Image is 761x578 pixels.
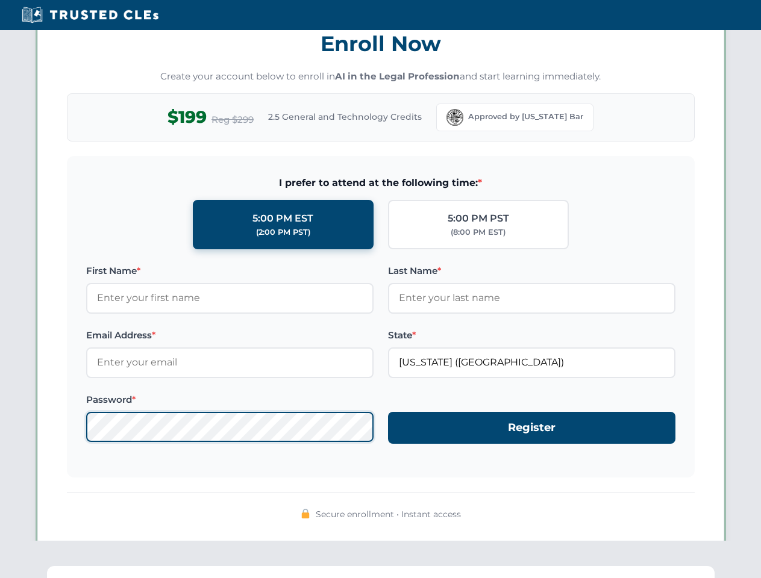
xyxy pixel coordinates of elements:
[451,226,506,238] div: (8:00 PM EST)
[301,509,310,518] img: 🔒
[388,328,675,343] label: State
[86,393,374,407] label: Password
[468,111,583,123] span: Approved by [US_STATE] Bar
[211,113,254,127] span: Reg $299
[268,110,422,123] span: 2.5 General and Technology Credits
[256,226,310,238] div: (2:00 PM PST)
[252,211,313,226] div: 5:00 PM EST
[86,264,374,278] label: First Name
[335,70,460,82] strong: AI in the Legal Profession
[446,109,463,126] img: Florida Bar
[388,412,675,444] button: Register
[18,6,162,24] img: Trusted CLEs
[86,347,374,378] input: Enter your email
[67,70,695,84] p: Create your account below to enroll in and start learning immediately.
[388,347,675,378] input: Florida (FL)
[67,25,695,63] h3: Enroll Now
[316,508,461,521] span: Secure enrollment • Instant access
[388,264,675,278] label: Last Name
[86,283,374,313] input: Enter your first name
[388,283,675,313] input: Enter your last name
[86,328,374,343] label: Email Address
[168,104,207,131] span: $199
[86,175,675,191] span: I prefer to attend at the following time:
[448,211,509,226] div: 5:00 PM PST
